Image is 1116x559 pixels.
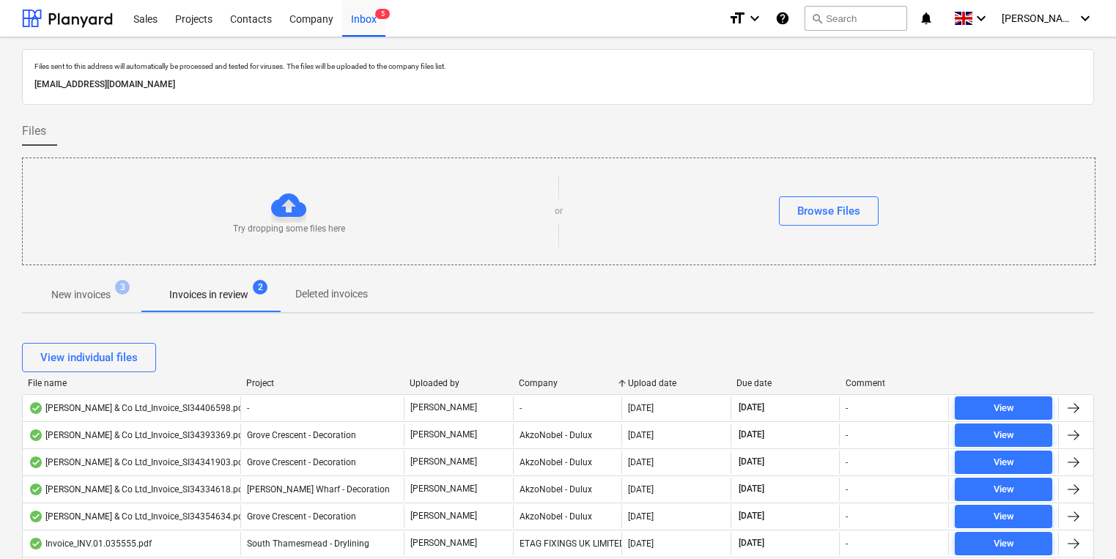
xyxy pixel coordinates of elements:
[410,510,477,522] p: [PERSON_NAME]
[513,478,622,501] div: AkzoNobel - Dulux
[29,402,246,414] div: [PERSON_NAME] & Co Ltd_Invoice_SI34406598.pdf
[846,511,848,522] div: -
[513,396,622,420] div: -
[955,505,1052,528] button: View
[513,532,622,555] div: ETAG FIXINGS UK LIMITED
[29,402,43,414] div: OCR finished
[846,430,848,440] div: -
[628,511,654,522] div: [DATE]
[513,423,622,447] div: AkzoNobel - Dulux
[736,378,834,388] div: Due date
[29,484,43,495] div: OCR finished
[628,484,654,495] div: [DATE]
[233,223,345,235] p: Try dropping some files here
[246,378,398,388] div: Project
[628,378,725,388] div: Upload date
[28,378,234,388] div: File name
[737,456,766,468] span: [DATE]
[994,454,1014,471] div: View
[1002,12,1075,24] span: [PERSON_NAME]
[29,456,43,468] div: OCR finished
[775,10,790,27] i: Knowledge base
[1076,10,1094,27] i: keyboard_arrow_down
[628,457,654,467] div: [DATE]
[29,538,43,549] div: OCR finished
[955,478,1052,501] button: View
[994,508,1014,525] div: View
[22,343,156,372] button: View individual files
[29,456,246,468] div: [PERSON_NAME] & Co Ltd_Invoice_SI34341903.pdf
[410,537,477,549] p: [PERSON_NAME]
[628,403,654,413] div: [DATE]
[955,396,1052,420] button: View
[737,483,766,495] span: [DATE]
[410,429,477,441] p: [PERSON_NAME]
[29,484,246,495] div: [PERSON_NAME] & Co Ltd_Invoice_SI34334618.pdf
[955,423,1052,447] button: View
[1043,489,1116,559] iframe: Chat Widget
[846,378,943,388] div: Comment
[513,505,622,528] div: AkzoNobel - Dulux
[994,481,1014,498] div: View
[247,511,356,522] span: Grove Crescent - Decoration
[519,378,616,388] div: Company
[811,12,823,24] span: search
[22,158,1095,265] div: Try dropping some files hereorBrowse Files
[994,400,1014,417] div: View
[410,378,507,388] div: Uploaded by
[247,484,390,495] span: Montgomery's Wharf - Decoration
[247,538,369,549] span: South Thamesmead - Drylining
[846,538,848,549] div: -
[994,427,1014,444] div: View
[846,484,848,495] div: -
[22,122,46,140] span: Files
[410,483,477,495] p: [PERSON_NAME]
[375,9,390,19] span: 5
[846,457,848,467] div: -
[846,403,848,413] div: -
[169,287,248,303] p: Invoices in review
[410,401,477,414] p: [PERSON_NAME]
[247,403,249,413] span: -
[805,6,907,31] button: Search
[29,511,43,522] div: OCR finished
[247,457,356,467] span: Grove Crescent - Decoration
[728,10,746,27] i: format_size
[295,286,368,302] p: Deleted invoices
[247,430,356,440] span: Grove Crescent - Decoration
[955,532,1052,555] button: View
[628,430,654,440] div: [DATE]
[29,538,152,549] div: Invoice_INV.01.035555.pdf
[410,456,477,468] p: [PERSON_NAME]
[972,10,990,27] i: keyboard_arrow_down
[737,537,766,549] span: [DATE]
[115,280,130,295] span: 3
[555,205,563,218] p: or
[51,287,111,303] p: New invoices
[994,536,1014,552] div: View
[737,429,766,441] span: [DATE]
[34,62,1082,71] p: Files sent to this address will automatically be processed and tested for viruses. The files will...
[253,280,267,295] span: 2
[779,196,879,226] button: Browse Files
[628,538,654,549] div: [DATE]
[919,10,934,27] i: notifications
[737,510,766,522] span: [DATE]
[513,451,622,474] div: AkzoNobel - Dulux
[29,429,246,441] div: [PERSON_NAME] & Co Ltd_Invoice_SI34393369.pdf
[955,451,1052,474] button: View
[746,10,764,27] i: keyboard_arrow_down
[34,77,1082,92] p: [EMAIL_ADDRESS][DOMAIN_NAME]
[29,511,246,522] div: [PERSON_NAME] & Co Ltd_Invoice_SI34354634.pdf
[797,201,860,221] div: Browse Files
[40,348,138,367] div: View individual files
[29,429,43,441] div: OCR finished
[737,401,766,414] span: [DATE]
